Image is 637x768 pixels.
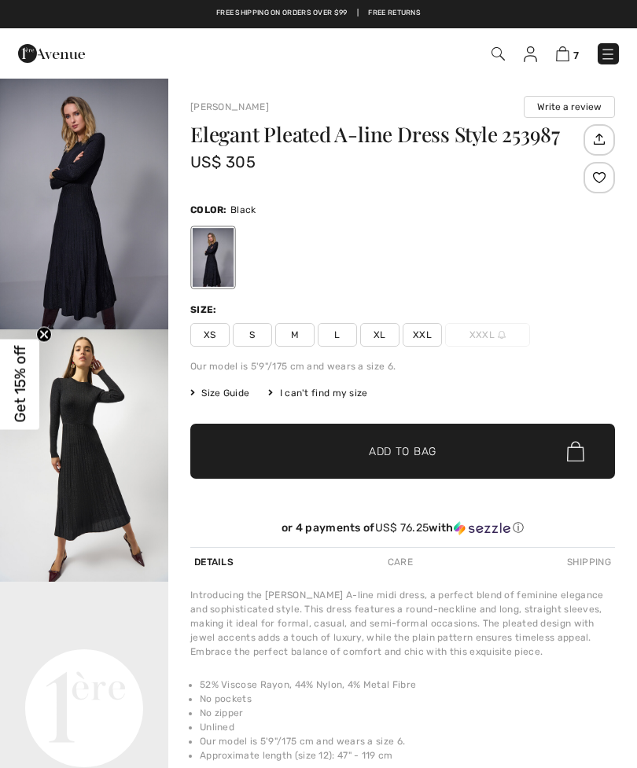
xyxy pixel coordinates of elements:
li: Unlined [200,720,615,734]
img: Shopping Bag [556,46,569,61]
button: Write a review [524,96,615,118]
span: US$ 305 [190,152,256,171]
li: No pockets [200,692,615,706]
img: Share [586,126,612,152]
li: No zipper [200,706,615,720]
a: [PERSON_NAME] [190,101,269,112]
a: Free Returns [368,8,421,19]
button: Close teaser [36,326,52,342]
div: Introducing the [PERSON_NAME] A-line midi dress, a perfect blend of feminine elegance and sophist... [190,588,615,659]
span: Add to Bag [369,443,436,460]
div: Black [193,228,234,287]
span: Size Guide [190,386,249,400]
span: XXXL [445,323,530,347]
li: 52% Viscose Rayon, 44% Nylon, 4% Metal Fibre [200,678,615,692]
div: Care [384,548,417,576]
button: Add to Bag [190,424,615,479]
a: Free shipping on orders over $99 [216,8,348,19]
li: Our model is 5'9"/175 cm and wears a size 6. [200,734,615,748]
span: US$ 76.25 [375,521,429,535]
img: Bag.svg [567,441,584,461]
a: 1ère Avenue [18,45,85,60]
span: M [275,323,315,347]
img: 1ère Avenue [18,38,85,69]
span: Get 15% off [11,346,29,423]
div: I can't find my size [268,386,367,400]
span: 7 [573,50,579,61]
div: or 4 payments ofUS$ 76.25withSezzle Click to learn more about Sezzle [190,521,615,541]
img: My Info [524,46,537,62]
span: | [357,8,359,19]
div: or 4 payments of with [190,521,615,535]
div: Shipping [563,548,615,576]
span: S [233,323,272,347]
h1: Elegant Pleated A-line Dress Style 253987 [190,124,580,145]
span: L [318,323,357,347]
div: Our model is 5'9"/175 cm and wears a size 6. [190,359,615,373]
div: Details [190,548,237,576]
li: Approximate length (size 12): 47" - 119 cm [200,748,615,762]
span: XXL [403,323,442,347]
img: ring-m.svg [498,331,506,339]
div: Size: [190,303,220,317]
img: Menu [600,46,616,62]
img: Search [492,47,505,61]
span: XS [190,323,230,347]
a: 7 [556,44,579,63]
span: Color: [190,204,227,215]
img: Sezzle [454,521,510,535]
span: XL [360,323,400,347]
span: Black [230,204,256,215]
